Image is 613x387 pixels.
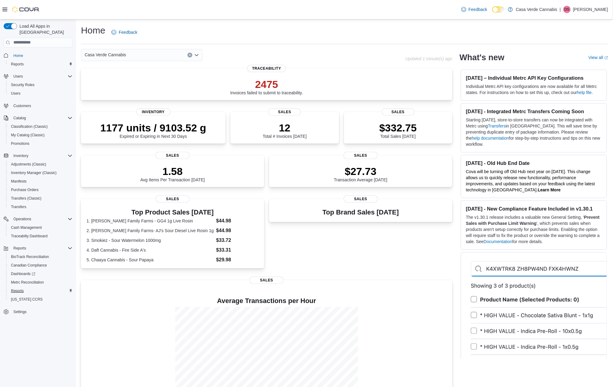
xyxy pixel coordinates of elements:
span: Reports [9,287,72,295]
span: Dashboards [9,270,72,277]
div: Total # Invoices [DATE] [263,122,306,139]
a: Canadian Compliance [9,262,49,269]
span: Load All Apps in [GEOGRAPHIC_DATA] [17,23,72,35]
span: Reports [11,62,24,67]
button: Catalog [1,114,75,122]
a: Reports [9,61,26,68]
span: Purchase Orders [9,186,72,193]
span: Sales [156,195,190,203]
span: Dashboards [11,271,35,276]
span: Reports [13,246,26,251]
button: Customers [1,101,75,110]
div: Total Sales [DATE] [379,122,417,139]
dd: $44.98 [216,217,258,225]
span: Reports [11,288,24,293]
span: Customers [13,103,31,108]
button: Inventory [1,152,75,160]
button: Reports [11,245,29,252]
button: Classification (Classic) [6,122,75,131]
h3: Top Product Sales [DATE] [86,209,259,216]
button: Operations [1,215,75,223]
span: Inventory [13,153,28,158]
span: Home [11,52,72,59]
a: [US_STATE] CCRS [9,296,45,303]
a: Manifests [9,178,29,185]
h1: Home [81,24,105,37]
h4: Average Transactions per Hour [86,297,447,305]
span: Catalog [11,114,72,122]
nav: Complex example [4,49,72,332]
span: Classification (Classic) [11,124,48,129]
a: Feedback [459,3,490,16]
button: Users [6,89,75,98]
span: BioTrack Reconciliation [11,254,49,259]
a: Home [11,52,26,59]
span: Cova will be turning off Old Hub next year on [DATE]. This change allows us to quickly release ne... [466,169,595,192]
h3: [DATE] - New Compliance Feature Included in v1.30.1 [466,206,602,212]
p: Individual Metrc API key configurations are now available for all Metrc states. For instructions ... [466,83,602,96]
span: Casa Verde Cannabis [85,51,126,58]
span: Operations [11,215,72,223]
a: Reports [9,287,26,295]
p: $27.73 [334,165,387,177]
span: Cash Management [9,224,72,231]
div: Desiree Shay [563,6,571,13]
span: Users [11,91,20,96]
button: Settings [1,307,75,316]
span: Adjustments (Classic) [9,161,72,168]
span: Home [13,53,23,58]
span: Users [9,90,72,97]
button: BioTrack Reconciliation [6,253,75,261]
span: Transfers (Classic) [11,196,41,201]
button: Open list of options [194,53,199,58]
div: Transaction Average [DATE] [334,165,387,182]
span: Inventory [11,152,72,159]
a: View allExternal link [589,55,608,60]
span: Users [13,74,23,79]
a: Dashboards [6,270,75,278]
button: Canadian Compliance [6,261,75,270]
a: Promotions [9,140,32,147]
p: [PERSON_NAME] [573,6,608,13]
dt: 3. Smokiez - Sour Watermelon 1000mg [86,237,214,243]
dt: 1. [PERSON_NAME] Family Farms - GG4 1g Live Rosin [86,218,214,224]
p: 2475 [230,78,303,90]
span: Metrc Reconciliation [9,279,72,286]
button: Transfers (Classic) [6,194,75,203]
a: Documentation [484,239,512,244]
button: Reports [1,244,75,253]
span: Washington CCRS [9,296,72,303]
span: Reports [9,61,72,68]
span: Promotions [9,140,72,147]
h3: Top Brand Sales [DATE] [323,209,399,216]
dd: $29.98 [216,256,258,263]
a: BioTrack Reconciliation [9,253,51,260]
span: Catalog [13,116,26,120]
a: My Catalog (Classic) [9,131,47,139]
span: Transfers (Classic) [9,195,72,202]
p: 12 [263,122,306,134]
span: Transfers [9,203,72,211]
a: Dashboards [9,270,38,277]
h3: [DATE] – Individual Metrc API Key Configurations [466,75,602,81]
span: Traceabilty Dashboard [11,234,47,239]
span: [US_STATE] CCRS [11,297,43,302]
button: Reports [6,60,75,68]
dt: 4. Daft Cannabis - Fire Side A's [86,247,214,253]
button: Users [11,73,25,80]
div: Invoices failed to submit to traceability. [230,78,303,95]
p: 1177 units / 9103.52 g [100,122,206,134]
h3: [DATE] - Integrated Metrc Transfers Coming Soon [466,108,602,114]
span: My Catalog (Classic) [9,131,72,139]
button: My Catalog (Classic) [6,131,75,139]
a: Traceabilty Dashboard [9,232,50,240]
span: Feedback [469,6,487,12]
span: Settings [13,309,26,314]
button: Inventory Manager (Classic) [6,169,75,177]
img: Cova [12,6,40,12]
button: Purchase Orders [6,186,75,194]
dt: 5. Chaaya Cannabis - Sour Papaya [86,257,214,263]
button: Transfers [6,203,75,211]
a: Feedback [109,26,140,38]
button: Operations [11,215,34,223]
